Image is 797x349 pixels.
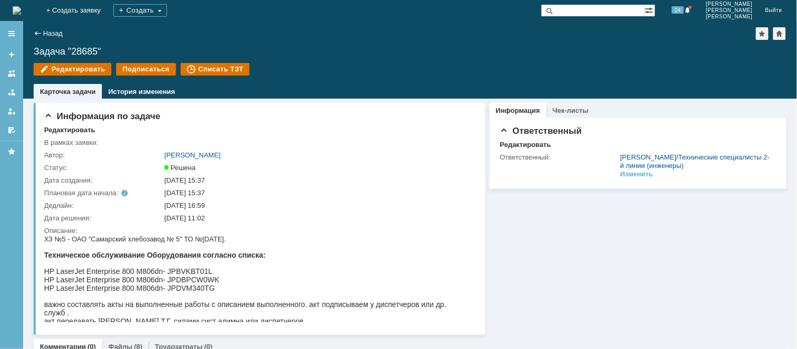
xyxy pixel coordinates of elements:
div: [DATE] 16:59 [164,202,471,210]
a: Создать заявку [3,46,20,63]
a: История изменения [108,88,175,96]
a: Назад [43,29,63,37]
span: [PERSON_NAME] [706,7,753,14]
span: Расширенный поиск [645,5,655,15]
a: Карточка задачи [40,88,96,96]
div: Описание: [44,227,473,235]
span: Решена [164,164,195,172]
span: [PERSON_NAME] [706,1,753,7]
a: [PERSON_NAME] [164,151,221,159]
div: Дата создания: [44,176,162,185]
a: [PERSON_NAME] [620,153,677,161]
span: Ответственный [500,126,582,136]
a: Заявки в моей ответственности [3,84,20,101]
div: [DATE] 11:02 [164,214,471,223]
div: В рамках заявки: [44,139,162,147]
a: Мои заявки [3,103,20,120]
div: [DATE] 15:37 [164,189,471,197]
a: Технические специалисты 2-й линии (инженеры) [620,153,770,170]
div: Изменить [620,170,654,178]
div: Ответственный: [500,153,618,162]
div: Сделать домашней страницей [773,27,786,40]
span: 24 [672,6,684,14]
a: Информация [496,107,540,114]
a: Чек-листы [553,107,588,114]
a: Заявки на командах [3,65,20,82]
div: Дата решения: [44,214,162,223]
div: Добавить в избранное [756,27,769,40]
div: Плановая дата начала: [44,189,150,197]
div: Редактировать [500,141,551,149]
span: [PERSON_NAME] [706,14,753,20]
div: Дедлайн: [44,202,162,210]
a: Мои согласования [3,122,20,139]
span: Информация по задаче [44,111,160,121]
img: logo [13,6,21,15]
div: Автор: [44,151,162,160]
div: [DATE] 15:37 [164,176,471,185]
div: Статус: [44,164,162,172]
a: Перейти на домашнюю страницу [13,6,21,15]
div: Редактировать [44,126,95,134]
div: Создать [113,4,167,17]
div: / [620,153,771,170]
div: Задача "28685" [34,46,786,57]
